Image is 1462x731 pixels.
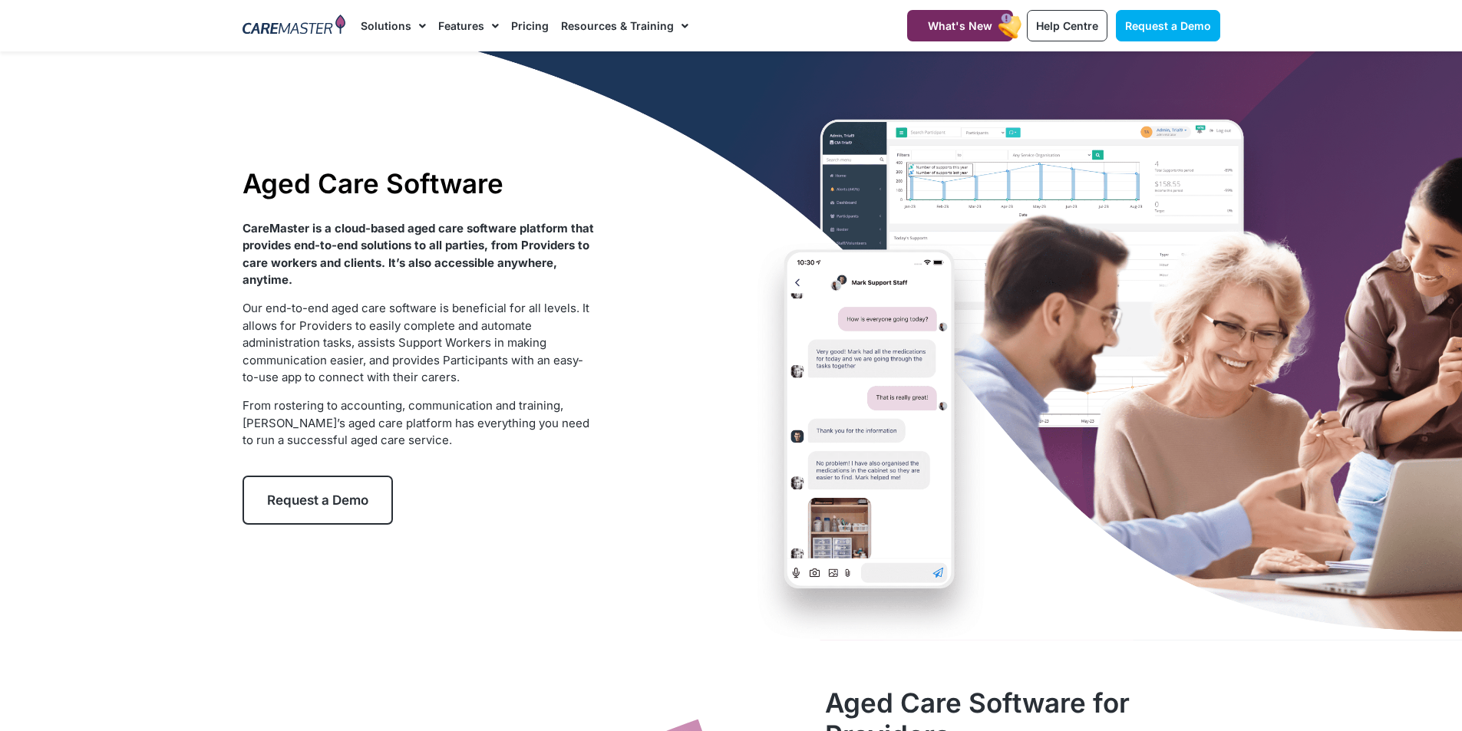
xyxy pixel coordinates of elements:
[907,10,1013,41] a: What's New
[243,398,589,447] span: From rostering to accounting, communication and training, [PERSON_NAME]’s aged care platform has ...
[1125,19,1211,32] span: Request a Demo
[1116,10,1220,41] a: Request a Demo
[243,15,346,38] img: CareMaster Logo
[243,221,594,288] strong: CareMaster is a cloud-based aged care software platform that provides end-to-end solutions to all...
[267,492,368,508] span: Request a Demo
[1036,19,1098,32] span: Help Centre
[243,476,393,525] a: Request a Demo
[928,19,992,32] span: What's New
[243,167,595,199] h1: Aged Care Software
[243,301,589,384] span: Our end-to-end aged care software is beneficial for all levels. It allows for Providers to easily...
[1027,10,1107,41] a: Help Centre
